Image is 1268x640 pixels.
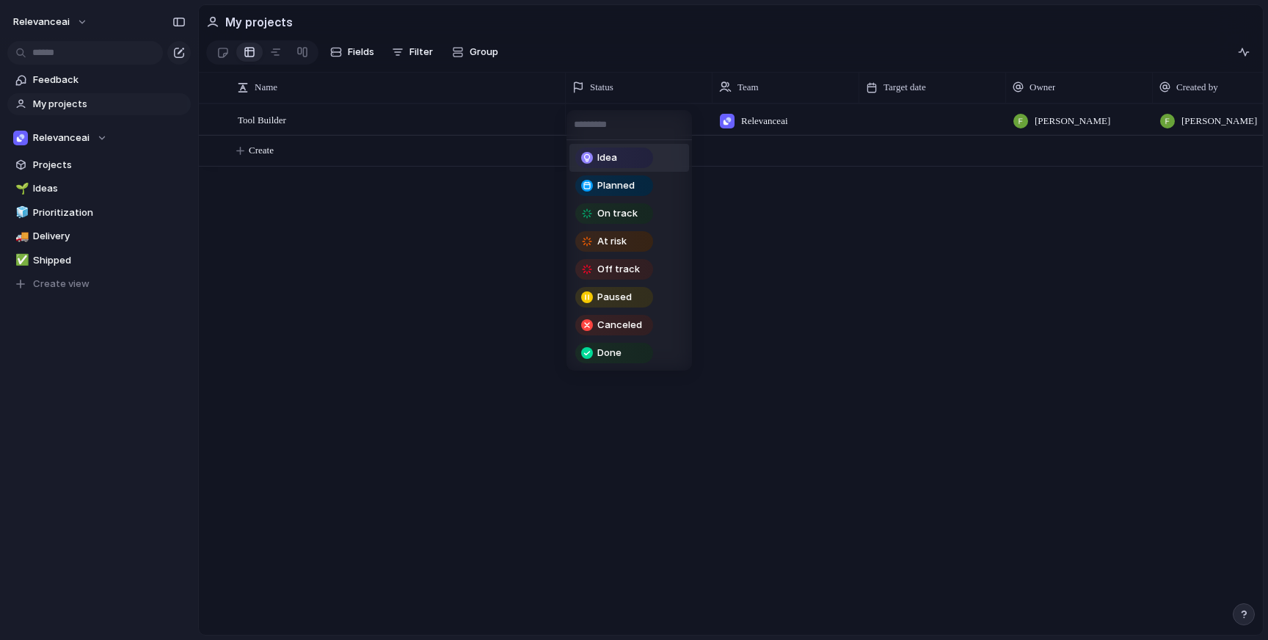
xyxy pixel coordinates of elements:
[597,234,627,249] span: At risk
[597,206,638,221] span: On track
[597,178,635,193] span: Planned
[597,262,640,277] span: Off track
[597,290,632,305] span: Paused
[597,346,622,360] span: Done
[597,150,617,165] span: Idea
[597,318,642,332] span: Canceled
